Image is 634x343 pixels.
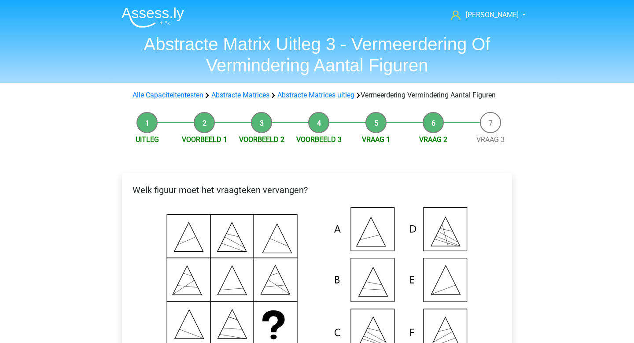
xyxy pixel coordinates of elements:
[129,183,505,197] p: Welk figuur moet het vraagteken vervangen?
[239,135,284,144] a: Voorbeeld 2
[277,91,354,99] a: Abstracte Matrices uitleg
[419,135,447,144] a: Vraag 2
[476,135,505,144] a: Vraag 3
[466,11,519,19] span: [PERSON_NAME]
[182,135,227,144] a: Voorbeeld 1
[122,7,184,28] img: Assessly
[129,90,505,101] div: Vermeerdering Vermindering Aantal Figuren
[362,135,390,144] a: Vraag 1
[133,91,203,99] a: Alle Capaciteitentesten
[447,10,520,20] a: [PERSON_NAME]
[114,34,520,76] h1: Abstracte Matrix Uitleg 3 - Vermeerdering Of Vermindering Aantal Figuren
[136,135,159,144] a: Uitleg
[296,135,342,144] a: Voorbeeld 3
[211,91,269,99] a: Abstracte Matrices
